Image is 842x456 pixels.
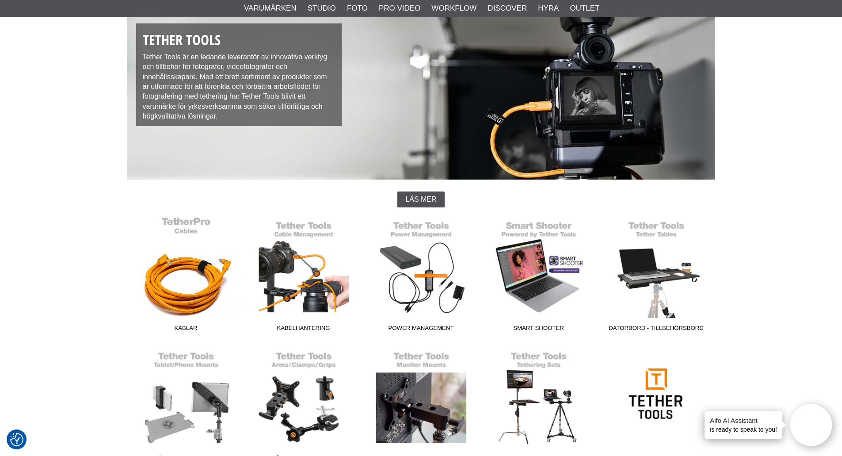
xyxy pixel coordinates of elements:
a: Discover [488,3,527,14]
a: Studio [308,3,336,14]
a: Power Management [362,216,480,336]
span: Power Management [362,324,480,336]
a: Kablar [127,216,245,336]
span: Läs mer [405,195,436,203]
a: Foto [347,3,368,14]
a: Hyra [538,3,559,14]
span: Kablar [127,324,245,336]
a: Outlet [570,3,599,14]
img: Tether Tools studiotillbehör för direktfångst [127,15,715,180]
span: Kabelhantering [245,324,362,336]
a: Pro Video [379,3,420,14]
a: Datorbord - Tillbehörsbord [598,216,715,336]
a: Workflow [431,3,476,14]
div: is ready to speak to you! [705,411,782,439]
span: Datorbord - Tillbehörsbord [598,324,715,336]
a: Varumärken [244,3,297,14]
h1: Tether Tools [143,30,335,50]
a: Smart Shooter [480,216,598,336]
h4: Aifo AI Assistant [710,416,777,425]
span: Smart Shooter [480,324,598,336]
img: Revisit consent button [10,433,23,446]
button: Samtyckesinställningar [10,432,23,448]
a: Kabelhantering [245,216,362,336]
div: Tether Tools är en ledande leverantör av innovativa verktyg och tillbehör för fotografer, videofo... [136,23,342,126]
